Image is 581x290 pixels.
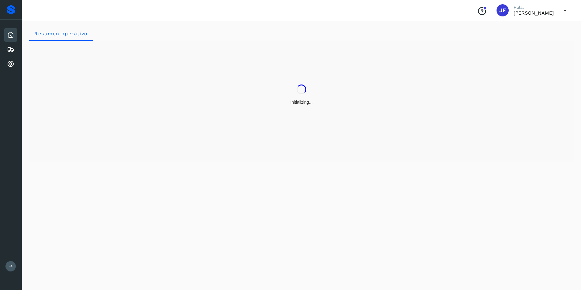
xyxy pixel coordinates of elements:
[514,10,554,16] p: JOSE FUENTES HERNANDEZ
[34,31,88,36] span: Resumen operativo
[514,5,554,10] p: Hola,
[4,57,17,71] div: Cuentas por cobrar
[4,28,17,42] div: Inicio
[4,43,17,56] div: Embarques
